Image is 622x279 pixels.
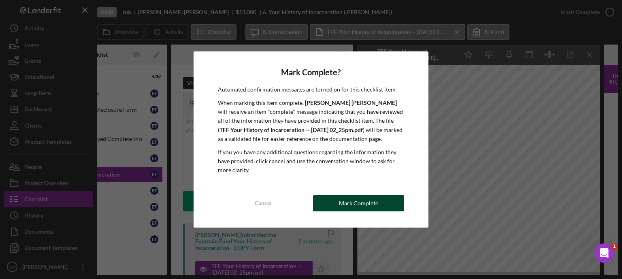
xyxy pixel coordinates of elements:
p: Automated confirmation messages are turned on for this checklist item. [218,85,405,94]
b: [PERSON_NAME] [PERSON_NAME] [305,99,397,106]
p: When marking this item complete, will receive an item "complete" message indicating that you have... [218,98,405,144]
span: 1 [611,243,618,250]
h4: Mark Complete? [218,68,405,77]
button: Mark Complete [313,195,404,211]
p: If you you have any additional questions regarding the information they have provided, click canc... [218,148,405,175]
div: Cancel [255,195,272,211]
b: TFF Your History of Incarceration -- [DATE] 02_25pm.pdf [219,126,363,133]
button: Cancel [218,195,309,211]
iframe: Intercom live chat [594,243,614,263]
div: Mark Complete [339,195,378,211]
